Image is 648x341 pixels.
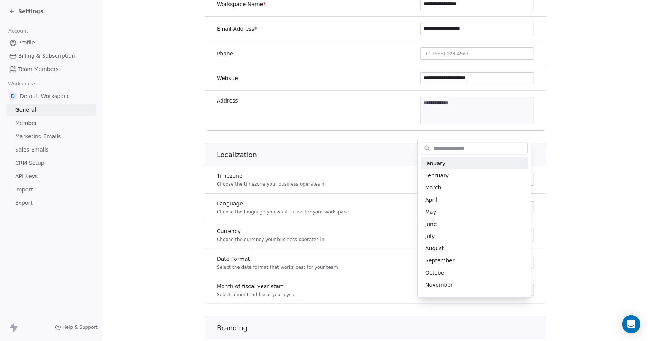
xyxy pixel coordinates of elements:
span: February [425,172,523,179]
span: June [425,220,523,228]
span: September [425,257,523,264]
span: January [425,159,523,167]
span: November [425,281,523,289]
span: December [425,293,523,301]
span: October [425,269,523,276]
span: March [425,184,523,191]
span: August [425,245,523,252]
span: May [425,208,523,216]
span: July [425,232,523,240]
span: April [425,196,523,204]
div: Suggestions [421,157,528,303]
